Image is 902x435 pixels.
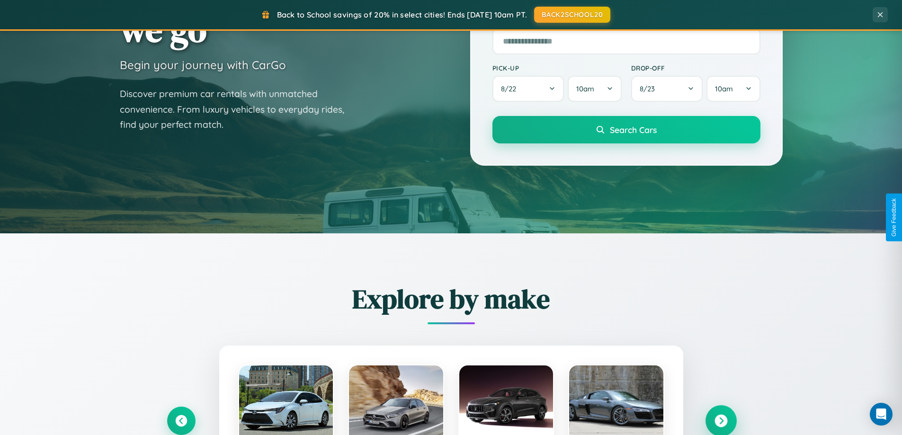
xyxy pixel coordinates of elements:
span: 10am [576,84,594,93]
h3: Begin your journey with CarGo [120,58,286,72]
div: Give Feedback [891,198,897,237]
h2: Explore by make [167,281,735,317]
span: Back to School savings of 20% in select cities! Ends [DATE] 10am PT. [277,10,527,19]
button: 8/23 [631,76,703,102]
span: 10am [715,84,733,93]
p: Discover premium car rentals with unmatched convenience. From luxury vehicles to everyday rides, ... [120,86,357,133]
label: Drop-off [631,64,760,72]
span: 8 / 23 [640,84,660,93]
button: Search Cars [492,116,760,143]
button: 10am [706,76,760,102]
button: 8/22 [492,76,564,102]
span: Search Cars [610,124,657,135]
span: 8 / 22 [501,84,521,93]
label: Pick-up [492,64,622,72]
div: Open Intercom Messenger [870,403,893,426]
button: 10am [568,76,621,102]
button: BACK2SCHOOL20 [534,7,610,23]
